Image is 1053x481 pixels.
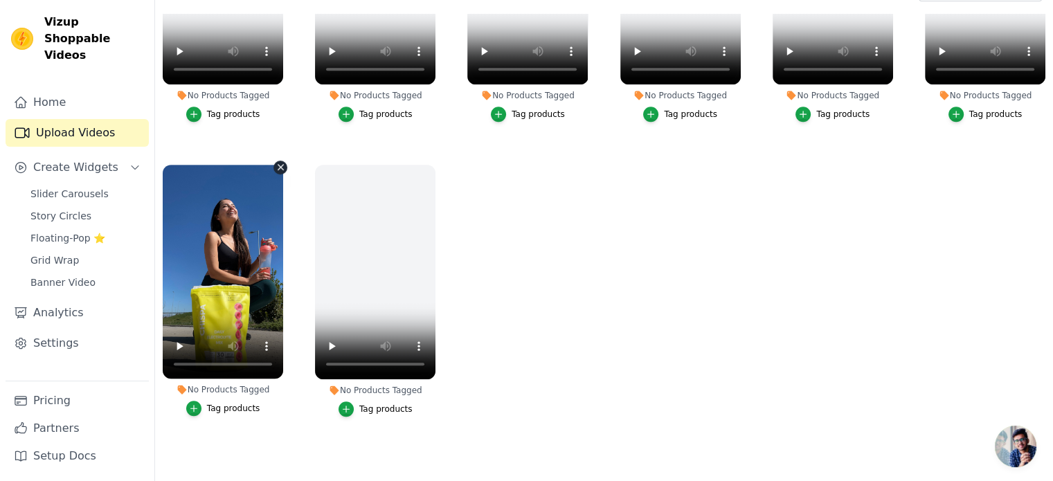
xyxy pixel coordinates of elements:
[491,107,565,122] button: Tag products
[664,109,717,120] div: Tag products
[30,275,96,289] span: Banner Video
[11,28,33,50] img: Vizup
[6,299,149,327] a: Analytics
[207,403,260,414] div: Tag products
[467,90,588,101] div: No Products Tagged
[773,90,893,101] div: No Products Tagged
[22,184,149,203] a: Slider Carousels
[339,107,413,122] button: Tag products
[186,401,260,416] button: Tag products
[315,90,435,101] div: No Products Tagged
[33,159,118,176] span: Create Widgets
[30,209,91,223] span: Story Circles
[339,401,413,417] button: Tag products
[163,90,283,101] div: No Products Tagged
[816,109,870,120] div: Tag products
[512,109,565,120] div: Tag products
[186,107,260,122] button: Tag products
[795,107,870,122] button: Tag products
[22,206,149,226] a: Story Circles
[6,415,149,442] a: Partners
[30,187,109,201] span: Slider Carousels
[6,442,149,470] a: Setup Docs
[925,90,1045,101] div: No Products Tagged
[995,426,1036,467] a: Open chat
[22,273,149,292] a: Banner Video
[207,109,260,120] div: Tag products
[969,109,1023,120] div: Tag products
[6,387,149,415] a: Pricing
[643,107,717,122] button: Tag products
[6,154,149,181] button: Create Widgets
[163,384,283,395] div: No Products Tagged
[44,14,143,64] span: Vizup Shoppable Videos
[30,231,105,245] span: Floating-Pop ⭐
[620,90,741,101] div: No Products Tagged
[6,89,149,116] a: Home
[315,385,435,396] div: No Products Tagged
[30,253,79,267] span: Grid Wrap
[359,403,413,415] div: Tag products
[948,107,1023,122] button: Tag products
[6,119,149,147] a: Upload Videos
[359,109,413,120] div: Tag products
[22,228,149,248] a: Floating-Pop ⭐
[6,329,149,357] a: Settings
[273,161,287,174] button: Video Delete
[22,251,149,270] a: Grid Wrap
